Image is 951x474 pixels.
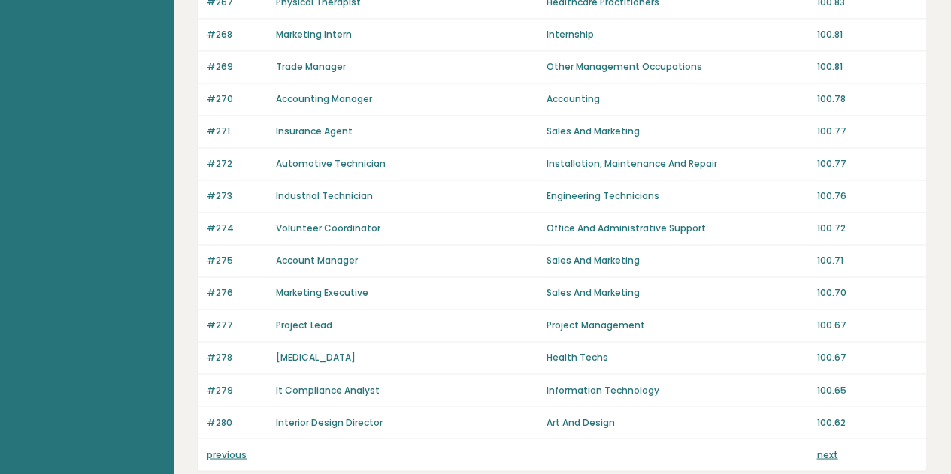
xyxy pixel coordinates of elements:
p: Sales And Marketing [547,286,808,300]
a: [MEDICAL_DATA] [276,351,356,364]
p: #275 [207,254,267,267]
p: Installation, Maintenance And Repair [547,157,808,171]
p: Office And Administrative Support [547,222,808,235]
p: #273 [207,189,267,203]
p: #280 [207,415,267,429]
p: 100.62 [816,415,917,429]
p: #269 [207,60,267,74]
p: 100.77 [816,125,917,138]
p: #268 [207,28,267,41]
p: Accounting [547,92,808,106]
a: Volunteer Coordinator [276,222,380,234]
p: #270 [207,92,267,106]
p: 100.71 [816,254,917,267]
p: 100.65 [816,383,917,397]
a: Trade Manager [276,60,346,73]
a: It Compliance Analyst [276,383,380,396]
p: Sales And Marketing [547,125,808,138]
a: Account Manager [276,254,358,267]
a: Interior Design Director [276,415,383,428]
a: Automotive Technician [276,157,386,170]
p: 100.76 [816,189,917,203]
p: 100.78 [816,92,917,106]
p: #274 [207,222,267,235]
a: Insurance Agent [276,125,353,137]
p: Health Techs [547,351,808,364]
p: #278 [207,351,267,364]
a: Marketing Intern [276,28,352,41]
p: Other Management Occupations [547,60,808,74]
p: Internship [547,28,808,41]
a: Industrial Technician [276,189,373,202]
p: 100.67 [816,351,917,364]
p: #276 [207,286,267,300]
p: #277 [207,319,267,332]
p: 100.67 [816,319,917,332]
p: Project Management [547,319,808,332]
p: 100.81 [816,28,917,41]
p: #279 [207,383,267,397]
a: next [816,448,837,460]
p: #271 [207,125,267,138]
p: Sales And Marketing [547,254,808,267]
p: Art And Design [547,415,808,429]
p: Engineering Technicians [547,189,808,203]
p: 100.72 [816,222,917,235]
a: Project Lead [276,319,332,331]
p: 100.77 [816,157,917,171]
a: Accounting Manager [276,92,372,105]
p: Information Technology [547,383,808,397]
p: 100.81 [816,60,917,74]
a: previous [207,448,247,460]
p: #272 [207,157,267,171]
p: 100.70 [816,286,917,300]
a: Marketing Executive [276,286,368,299]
